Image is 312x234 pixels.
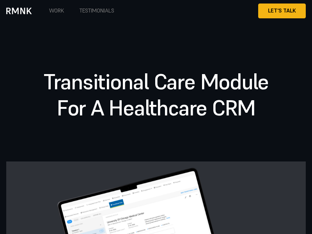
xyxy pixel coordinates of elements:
h1: Transitional Care Module For A Healthcare CRM [36,69,276,121]
span: Let's Talk [268,8,296,13]
a: Let's Talk [258,4,306,18]
a: Testimonials [72,4,122,18]
a: Work [41,4,72,18]
nav: Menu [41,4,122,18]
